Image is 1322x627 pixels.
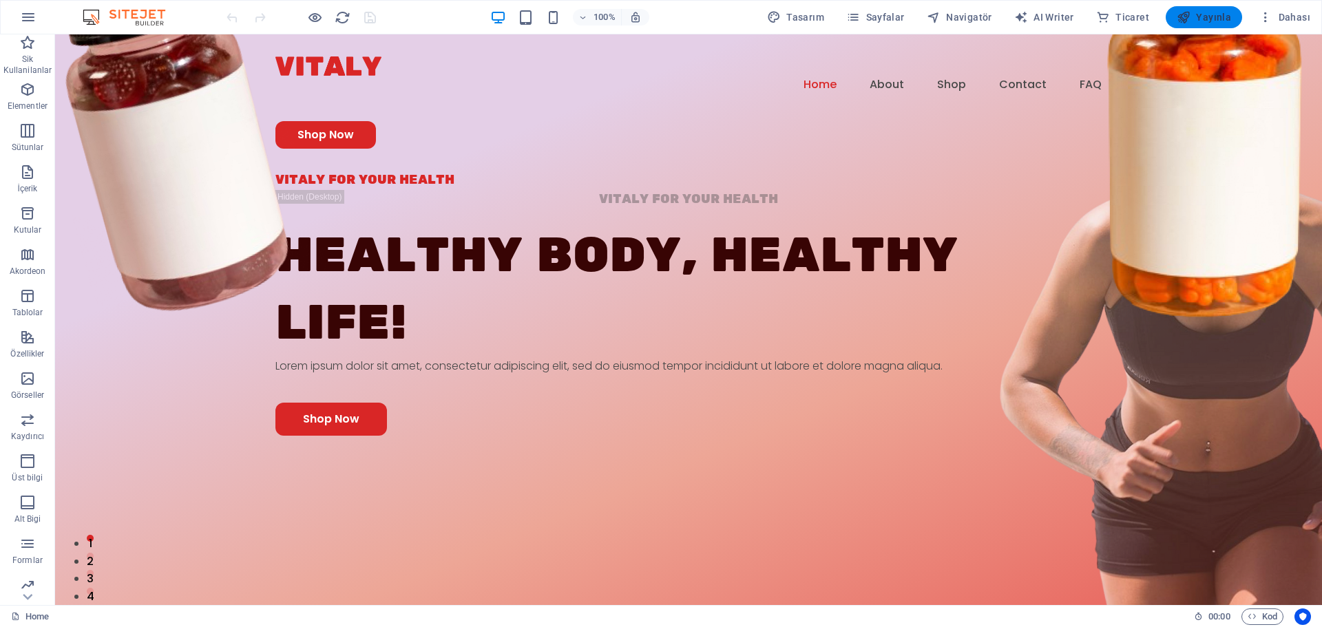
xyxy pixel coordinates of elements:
button: 2 [32,518,39,525]
p: Formlar [12,555,43,566]
p: Alt Bigi [14,513,41,524]
button: 100% [573,9,622,25]
span: 00 00 [1208,608,1230,625]
span: Tasarım [767,10,824,24]
p: Elementler [8,100,48,111]
button: 4 [32,553,39,560]
i: Yeniden boyutlandırmada yakınlaştırma düzeyini seçilen cihaza uyacak şekilde otomatik olarak ayarla. [629,11,642,23]
img: Editor Logo [79,9,182,25]
button: 3 [32,535,39,542]
button: Ticaret [1091,6,1155,28]
span: : [1218,611,1220,621]
p: Kutular [14,224,42,235]
button: Usercentrics [1294,608,1311,625]
h6: Oturum süresi [1194,608,1230,625]
span: Kod [1248,608,1277,625]
p: Özellikler [10,348,44,359]
i: Sayfayı yeniden yükleyin [335,10,350,25]
p: Görseller [11,390,44,401]
button: Dahası [1253,6,1316,28]
span: Sayfalar [846,10,905,24]
span: AI Writer [1014,10,1074,24]
button: Tasarım [762,6,830,28]
p: Akordeon [10,266,46,277]
button: Sayfalar [841,6,910,28]
span: Navigatör [927,10,992,24]
button: AI Writer [1009,6,1080,28]
span: Dahası [1259,10,1310,24]
button: Kod [1241,608,1283,625]
span: Ticaret [1096,10,1149,24]
p: İçerik [17,183,37,194]
button: Yayınla [1166,6,1242,28]
p: Tablolar [12,307,43,318]
p: Sütunlar [12,142,44,153]
button: 1 [32,500,39,507]
h6: 100% [594,9,616,25]
div: Tasarım (Ctrl+Alt+Y) [762,6,830,28]
p: Üst bilgi [12,472,43,483]
button: reload [334,9,350,25]
button: Navigatör [921,6,998,28]
span: Yayınla [1177,10,1231,24]
p: Kaydırıcı [11,431,44,442]
a: Seçimi iptal etmek için tıkla. Sayfaları açmak için çift tıkla [11,608,49,625]
button: Ön izleme modundan çıkıp düzenlemeye devam etmek için buraya tıklayın [306,9,323,25]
